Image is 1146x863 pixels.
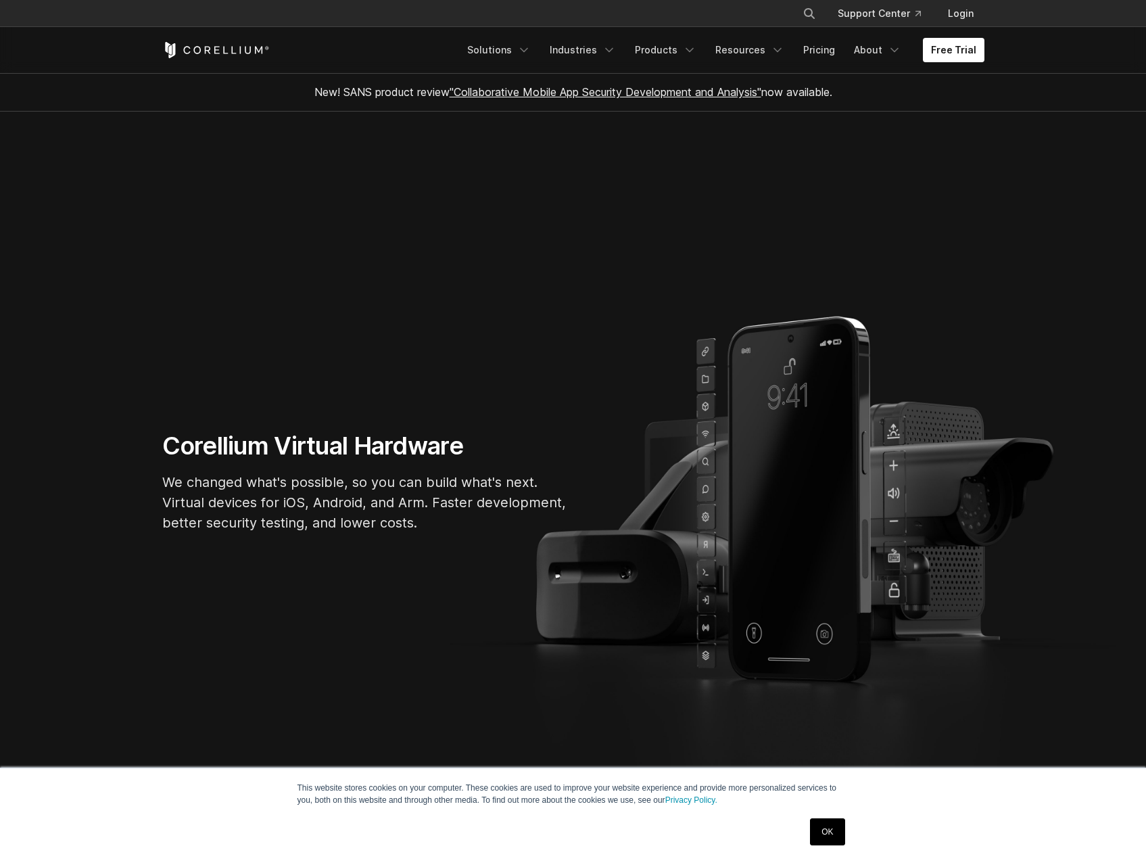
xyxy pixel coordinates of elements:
a: Pricing [795,38,843,62]
a: About [846,38,909,62]
a: Products [627,38,705,62]
a: Free Trial [923,38,984,62]
a: Login [937,1,984,26]
div: Navigation Menu [786,1,984,26]
p: This website stores cookies on your computer. These cookies are used to improve your website expe... [297,782,849,806]
div: Navigation Menu [459,38,984,62]
a: Industries [542,38,624,62]
span: New! SANS product review now available. [314,85,832,99]
button: Search [797,1,821,26]
a: Support Center [827,1,932,26]
a: OK [810,818,844,845]
a: Solutions [459,38,539,62]
a: Privacy Policy. [665,795,717,805]
a: "Collaborative Mobile App Security Development and Analysis" [450,85,761,99]
a: Resources [707,38,792,62]
a: Corellium Home [162,42,270,58]
h1: Corellium Virtual Hardware [162,431,568,461]
p: We changed what's possible, so you can build what's next. Virtual devices for iOS, Android, and A... [162,472,568,533]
